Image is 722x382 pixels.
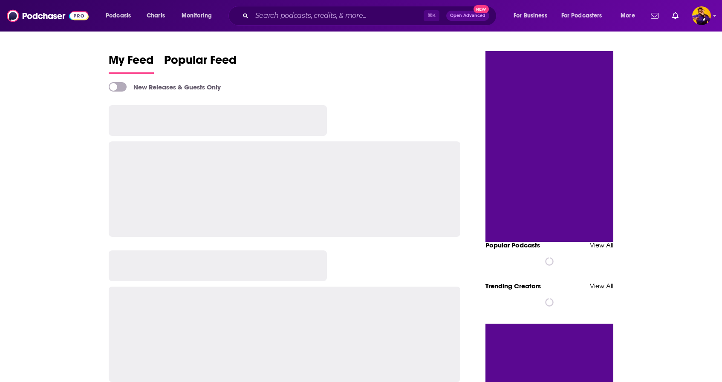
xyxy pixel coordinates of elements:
[647,9,662,23] a: Show notifications dropdown
[474,5,489,13] span: New
[692,6,711,25] span: Logged in as flaevbeatz
[669,9,682,23] a: Show notifications dropdown
[561,10,602,22] span: For Podcasters
[450,14,485,18] span: Open Advanced
[485,241,540,249] a: Popular Podcasts
[147,10,165,22] span: Charts
[692,6,711,25] img: User Profile
[446,11,489,21] button: Open AdvancedNew
[424,10,439,21] span: ⌘ K
[590,282,613,290] a: View All
[109,53,154,72] span: My Feed
[621,10,635,22] span: More
[252,9,424,23] input: Search podcasts, credits, & more...
[100,9,142,23] button: open menu
[556,9,615,23] button: open menu
[514,10,547,22] span: For Business
[508,9,558,23] button: open menu
[164,53,237,72] span: Popular Feed
[7,8,89,24] img: Podchaser - Follow, Share and Rate Podcasts
[164,53,237,74] a: Popular Feed
[237,6,505,26] div: Search podcasts, credits, & more...
[176,9,223,23] button: open menu
[109,82,221,92] a: New Releases & Guests Only
[141,9,170,23] a: Charts
[485,282,541,290] a: Trending Creators
[109,53,154,74] a: My Feed
[182,10,212,22] span: Monitoring
[590,241,613,249] a: View All
[615,9,646,23] button: open menu
[692,6,711,25] button: Show profile menu
[106,10,131,22] span: Podcasts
